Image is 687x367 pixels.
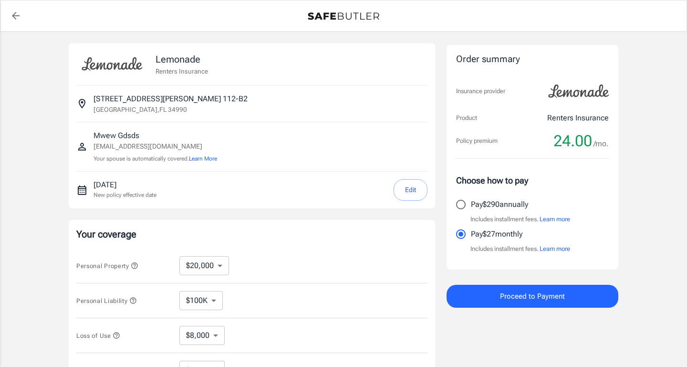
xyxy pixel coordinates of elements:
p: Mwew Gdsds [94,130,217,141]
span: Loss of Use [76,332,120,339]
p: Includes installment fees. [470,215,570,224]
p: Includes installment fees. [470,244,570,254]
p: [DATE] [94,179,156,191]
button: Learn more [540,215,570,224]
p: Lemonade [156,52,208,66]
span: Personal Property [76,262,138,270]
img: Lemonade [543,78,614,105]
p: [STREET_ADDRESS][PERSON_NAME] 112-B2 [94,93,248,105]
p: Renters Insurance [156,66,208,76]
p: [GEOGRAPHIC_DATA] , FL 34990 [94,105,187,114]
p: Renters Insurance [547,112,609,124]
span: Personal Liability [76,297,137,304]
span: 24.00 [553,131,592,151]
button: Learn More [189,154,217,163]
div: Order summary [456,53,609,66]
p: Pay $27 monthly [471,228,522,240]
button: Learn more [540,244,570,254]
p: Product [456,113,477,123]
p: Insurance provider [456,86,505,96]
p: Your spouse is automatically covered. [94,154,217,163]
p: Your coverage [76,227,427,241]
img: Back to quotes [308,12,379,20]
p: [EMAIL_ADDRESS][DOMAIN_NAME] [94,141,217,151]
span: /mo. [593,137,609,151]
p: Policy premium [456,136,498,146]
svg: New policy start date [76,184,88,196]
svg: Insured address [76,98,88,109]
img: Lemonade [76,51,148,77]
button: Personal Liability [76,295,137,306]
span: Proceed to Payment [500,290,565,302]
button: Personal Property [76,260,138,271]
p: Choose how to pay [456,174,609,187]
p: New policy effective date [94,191,156,199]
button: Loss of Use [76,330,120,341]
svg: Insured person [76,141,88,152]
button: Edit [394,179,427,201]
button: Proceed to Payment [447,285,618,308]
a: back to quotes [6,6,25,25]
p: Pay $290 annually [471,199,528,210]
